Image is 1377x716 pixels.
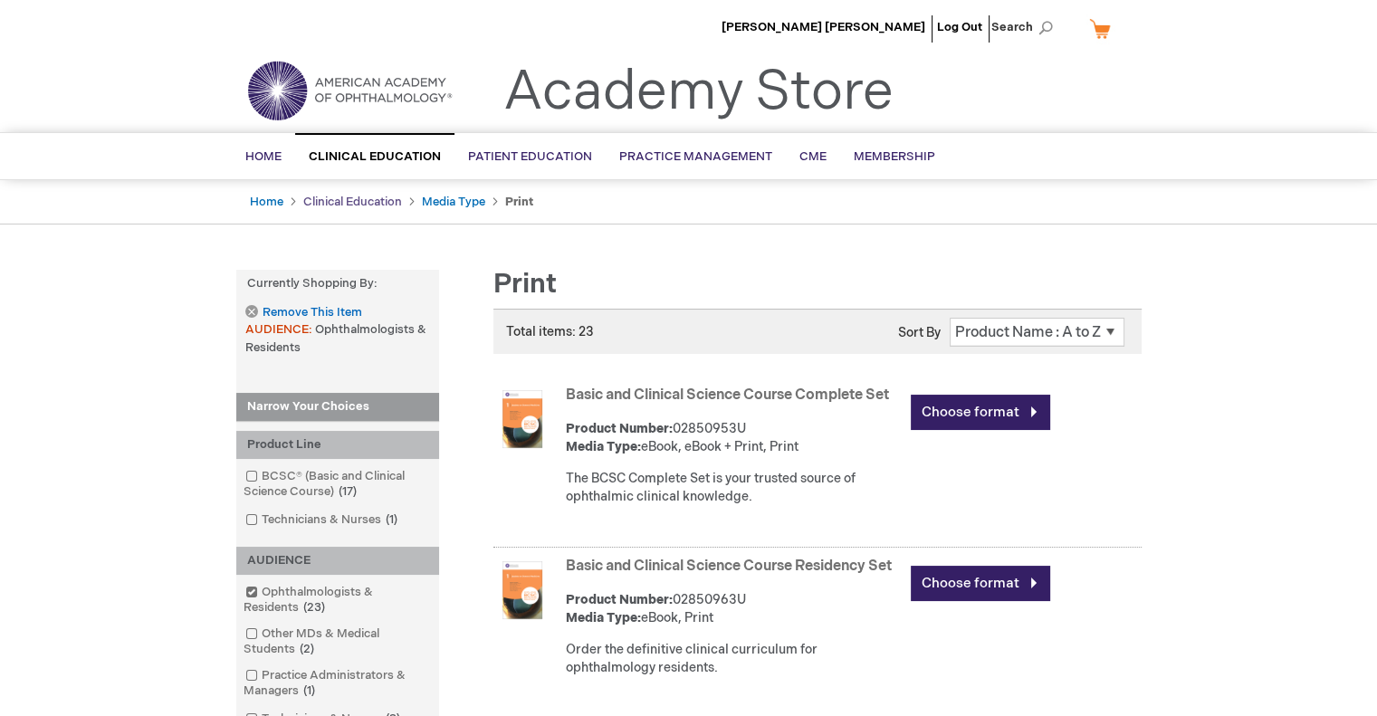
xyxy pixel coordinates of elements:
[245,305,361,320] a: Remove This Item
[493,390,551,448] img: Basic and Clinical Science Course Complete Set
[566,420,902,456] div: 02850953U eBook, eBook + Print, Print
[241,667,435,700] a: Practice Administrators & Managers1
[566,591,902,627] div: 02850963U eBook, Print
[566,610,641,625] strong: Media Type:
[566,421,673,436] strong: Product Number:
[493,561,551,619] img: Basic and Clinical Science Course Residency Set
[263,304,362,321] span: Remove This Item
[506,324,594,339] span: Total items: 23
[468,149,592,164] span: Patient Education
[309,149,441,164] span: Clinical Education
[493,268,557,301] span: Print
[722,20,925,34] a: [PERSON_NAME] [PERSON_NAME]
[299,600,330,615] span: 23
[566,592,673,607] strong: Product Number:
[898,325,941,340] label: Sort By
[295,642,319,656] span: 2
[937,20,982,34] a: Log Out
[303,195,402,209] a: Clinical Education
[241,468,435,501] a: BCSC® (Basic and Clinical Science Course)17
[245,149,282,164] span: Home
[236,547,439,575] div: AUDIENCE
[911,395,1050,430] a: Choose format
[241,625,435,658] a: Other MDs & Medical Students2
[236,393,439,422] strong: Narrow Your Choices
[245,322,315,337] span: AUDIENCE
[299,683,320,698] span: 1
[799,149,827,164] span: CME
[241,584,435,616] a: Ophthalmologists & Residents23
[334,484,361,499] span: 17
[566,439,641,454] strong: Media Type:
[566,387,889,404] a: Basic and Clinical Science Course Complete Set
[991,9,1060,45] span: Search
[236,270,439,298] strong: Currently Shopping by:
[245,322,426,355] span: Ophthalmologists & Residents
[236,431,439,459] div: Product Line
[854,149,935,164] span: Membership
[250,195,283,209] a: Home
[241,511,405,529] a: Technicians & Nurses1
[503,60,894,125] a: Academy Store
[422,195,485,209] a: Media Type
[911,566,1050,601] a: Choose format
[381,512,402,527] span: 1
[619,149,772,164] span: Practice Management
[566,470,902,506] div: The BCSC Complete Set is your trusted source of ophthalmic clinical knowledge.
[566,558,892,575] a: Basic and Clinical Science Course Residency Set
[566,641,902,677] div: Order the definitive clinical curriculum for ophthalmology residents.
[505,195,533,209] strong: Print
